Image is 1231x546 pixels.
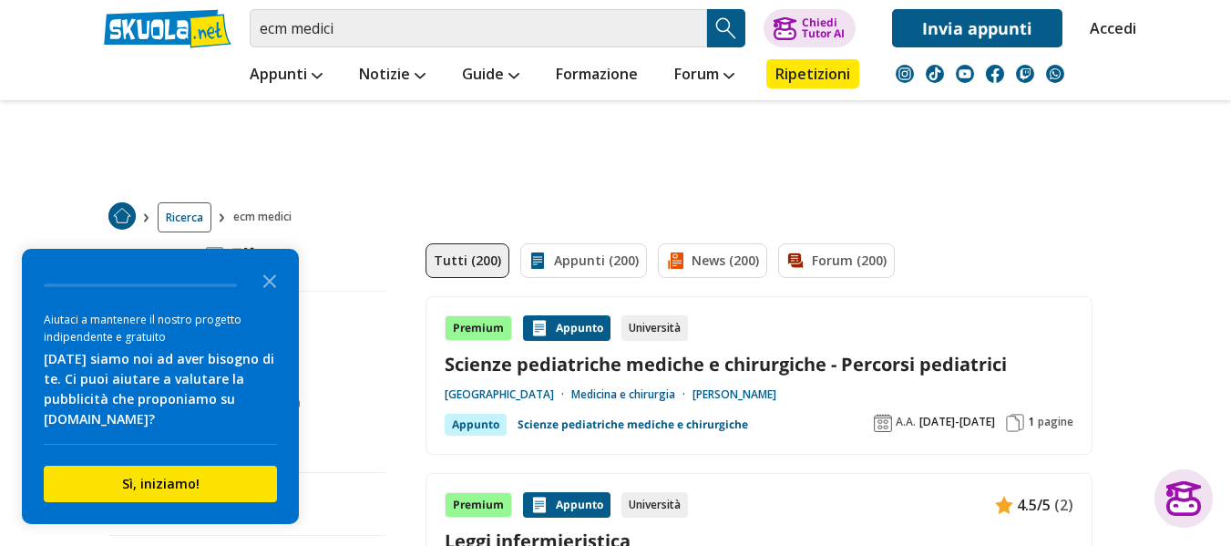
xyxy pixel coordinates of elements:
[108,202,136,232] a: Home
[995,496,1013,514] img: Appunti contenuto
[764,9,856,47] button: ChiediTutor AI
[1017,493,1051,517] span: 4.5/5
[551,59,642,92] a: Formazione
[445,492,512,518] div: Premium
[233,202,299,232] span: ecm medici
[520,243,647,278] a: Appunti (200)
[245,59,327,92] a: Appunti
[956,65,974,83] img: youtube
[523,315,610,341] div: Appunto
[445,352,1073,376] a: Scienze pediatriche mediche e chirurgiche - Percorsi pediatrici
[707,9,745,47] button: Search Button
[766,59,859,88] a: Ripetizioni
[1006,414,1024,432] img: Pagine
[22,249,299,524] div: Survey
[251,262,288,298] button: Close the survey
[445,315,512,341] div: Premium
[205,247,223,265] img: Filtra filtri mobile
[571,387,692,402] a: Medicina e chirurgia
[445,387,571,402] a: [GEOGRAPHIC_DATA]
[926,65,944,83] img: tiktok
[1090,9,1128,47] a: Accedi
[528,252,547,270] img: Appunti filtro contenuto
[426,243,509,278] a: Tutti (200)
[896,65,914,83] img: instagram
[44,466,277,502] button: Sì, iniziamo!
[621,315,688,341] div: Università
[621,492,688,518] div: Università
[670,59,739,92] a: Forum
[457,59,524,92] a: Guide
[1038,415,1073,429] span: pagine
[778,243,895,278] a: Forum (200)
[1016,65,1034,83] img: twitch
[802,17,845,39] div: Chiedi Tutor AI
[713,15,740,42] img: Cerca appunti, riassunti o versioni
[1028,415,1034,429] span: 1
[108,202,136,230] img: Home
[44,349,277,429] div: [DATE] siamo noi ad aver bisogno di te. Ci puoi aiutare a valutare la pubblicità che proponiamo s...
[354,59,430,92] a: Notizie
[892,9,1062,47] a: Invia appunti
[658,243,767,278] a: News (200)
[158,202,211,232] a: Ricerca
[786,252,805,270] img: Forum filtro contenuto
[666,252,684,270] img: News filtro contenuto
[874,414,892,432] img: Anno accademico
[530,319,549,337] img: Appunti contenuto
[44,311,277,345] div: Aiutaci a mantenere il nostro progetto indipendente e gratuito
[986,65,1004,83] img: facebook
[205,243,288,269] div: Filtra
[518,414,748,436] a: Scienze pediatriche mediche e chirurgiche
[1054,493,1073,517] span: (2)
[1046,65,1064,83] img: WhatsApp
[896,415,916,429] span: A.A.
[919,415,995,429] span: [DATE]-[DATE]
[523,492,610,518] div: Appunto
[445,414,507,436] div: Appunto
[250,9,707,47] input: Cerca appunti, riassunti o versioni
[530,496,549,514] img: Appunti contenuto
[692,387,776,402] a: [PERSON_NAME]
